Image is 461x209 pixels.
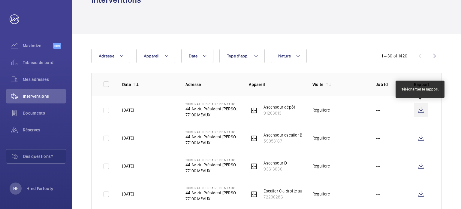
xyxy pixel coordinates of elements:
p: 77100 MEAUX [185,168,239,174]
span: Tableau de bord [23,60,66,66]
span: Maximize [23,43,53,49]
p: TRIBUNAL JUDICIAIRE DE MEAUX [185,130,239,134]
img: elevator.svg [250,106,258,114]
p: 59053167 [264,138,302,144]
span: Appareil [144,54,159,58]
p: Ascenseur dépôt [264,104,295,110]
div: Régulière [312,163,330,169]
span: Interventions [23,93,66,99]
p: 44 Av. du Président [PERSON_NAME] [185,190,239,196]
span: Nature [278,54,291,58]
div: 1 – 30 of 1420 [381,53,407,59]
img: elevator.svg [250,162,258,170]
p: Ascenseur D [264,160,287,166]
img: elevator.svg [250,134,258,142]
p: Appareil [249,81,303,88]
p: [DATE] [122,163,134,169]
span: Réserves [23,127,66,133]
p: [DATE] [122,191,134,197]
span: Beta [53,43,61,49]
p: 91203013 [264,110,295,116]
p: Date [122,81,131,88]
p: --- [376,191,381,197]
span: Mes adresses [23,76,66,82]
p: Visite [312,81,324,88]
p: 44 Av. du Président [PERSON_NAME] [185,106,239,112]
div: Régulière [312,191,330,197]
button: Nature [271,49,307,63]
p: 72206286 [264,194,312,200]
div: Régulière [312,135,330,141]
p: TRIBUNAL JUDICIAIRE DE MEAUX [185,186,239,190]
p: HF [13,186,18,192]
p: 44 Av. du Président [PERSON_NAME] [185,162,239,168]
button: Type d'app. [219,49,265,63]
span: Type d'app. [227,54,249,58]
span: Des questions? [23,153,66,159]
p: 93613030 [264,166,287,172]
p: Adresse [185,81,239,88]
p: TRIBUNAL JUDICIAIRE DE MEAUX [185,102,239,106]
p: [DATE] [122,135,134,141]
div: Télécharger le rapport [402,87,438,92]
img: elevator.svg [250,190,258,198]
p: Job Id [376,81,404,88]
button: Adresse [91,49,130,63]
p: Escalier C a droite au fond [264,188,312,194]
span: Date [189,54,197,58]
p: TRIBUNAL JUDICIAIRE DE MEAUX [185,158,239,162]
span: Documents [23,110,66,116]
p: 77100 MEAUX [185,196,239,202]
p: --- [376,107,381,113]
p: 44 Av. du Président [PERSON_NAME] [185,134,239,140]
div: Régulière [312,107,330,113]
p: --- [376,163,381,169]
p: [DATE] [122,107,134,113]
button: Date [181,49,213,63]
p: Ascenseur escalier B [264,132,302,138]
button: Appareil [136,49,175,63]
p: 77100 MEAUX [185,112,239,118]
span: Adresse [99,54,114,58]
p: Hind Fartouty [26,186,53,192]
p: 77100 MEAUX [185,140,239,146]
p: --- [376,135,381,141]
